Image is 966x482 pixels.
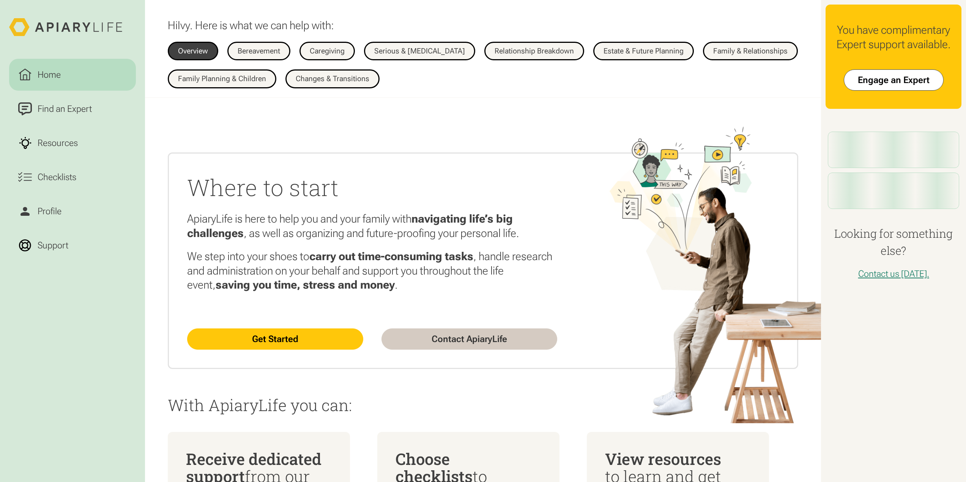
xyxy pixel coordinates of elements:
a: Contact us [DATE]. [858,268,929,279]
a: Changes & Transitions [285,69,380,88]
a: Resources [9,127,136,159]
div: Checklists [35,170,79,184]
a: Checklists [9,161,136,193]
a: Profile [9,195,136,227]
p: ApiaryLife is here to help you and your family with , as well as organizing and future-proofing y... [187,212,558,240]
a: Bereavement [227,42,290,61]
div: You have complimentary Expert support available. [835,23,952,51]
a: Caregiving [299,42,355,61]
span: View resources [605,448,721,469]
a: Family & Relationships [703,42,798,61]
p: We step into your shoes to , handle research and administration on your behalf and support you th... [187,249,558,292]
strong: navigating life’s big challenges [187,212,513,240]
div: Home [35,68,63,82]
div: Resources [35,136,80,150]
a: Home [9,59,136,91]
a: Find an Expert [9,93,136,125]
a: Relationship Breakdown [484,42,584,61]
div: Caregiving [310,47,345,55]
a: Family Planning & Children [168,69,276,88]
div: Family Planning & Children [178,75,266,83]
strong: carry out time-consuming tasks [309,250,473,263]
a: Engage an Expert [844,69,944,91]
div: Changes & Transitions [296,75,369,83]
h4: Looking for something else? [826,225,961,259]
strong: saving you time, stress and money [216,278,395,291]
h2: Where to start [187,172,558,203]
a: Contact ApiaryLife [381,328,558,350]
div: Estate & Future Planning [604,47,684,55]
div: Family & Relationships [713,47,788,55]
span: Ivy [178,19,190,32]
div: Serious & [MEDICAL_DATA] [374,47,465,55]
a: Serious & [MEDICAL_DATA] [364,42,475,61]
div: Support [35,239,71,252]
a: Support [9,229,136,261]
a: Estate & Future Planning [593,42,694,61]
p: With ApiaryLife you can: [168,396,799,414]
div: Bereavement [238,47,280,55]
p: Hi . Here is what we can help with: [168,18,334,33]
div: Relationship Breakdown [495,47,574,55]
a: Overview [168,42,218,61]
a: Get Started [187,328,363,350]
div: Find an Expert [35,102,94,116]
div: Profile [35,204,64,218]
